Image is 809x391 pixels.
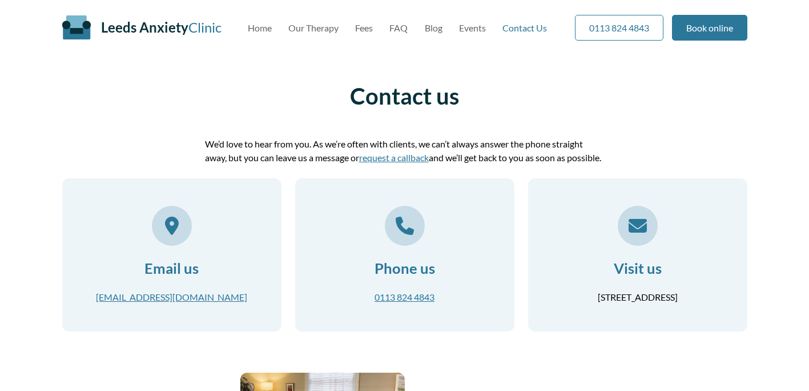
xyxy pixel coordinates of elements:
[542,260,734,277] h2: Visit us
[502,22,547,33] a: Contact Us
[205,137,605,165] p: We’d love to hear from you. As we’re often with clients, we can’t always answer the phone straigh...
[672,15,747,41] a: Book online
[248,22,272,33] a: Home
[359,152,429,163] a: request a callback
[101,19,222,35] a: Leeds AnxietyClinic
[288,22,339,33] a: Our Therapy
[425,22,442,33] a: Blog
[375,292,434,302] a: 0113 824 4843
[459,22,486,33] a: Events
[542,290,734,304] p: [STREET_ADDRESS]
[76,260,268,277] h2: Email us
[389,22,408,33] a: FAQ
[575,15,663,41] a: 0113 824 4843
[96,292,247,302] a: [EMAIL_ADDRESS][DOMAIN_NAME]
[62,82,747,110] h1: Contact us
[309,260,501,277] h2: Phone us
[355,22,373,33] a: Fees
[101,19,188,35] span: Leeds Anxiety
